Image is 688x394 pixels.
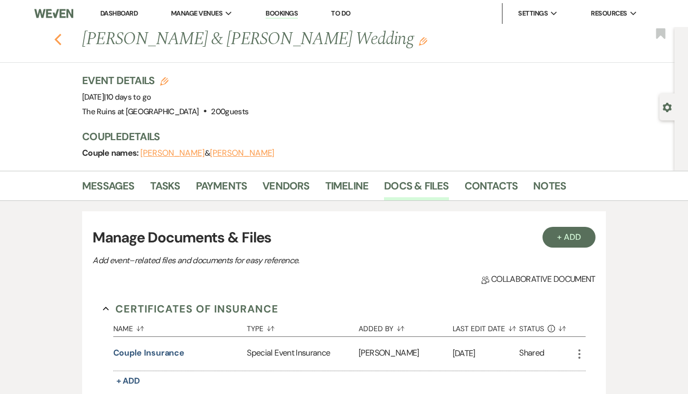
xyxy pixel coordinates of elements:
h3: Manage Documents & Files [92,227,596,249]
button: Added By [359,317,452,336]
span: 200 guests [211,106,248,117]
a: Vendors [262,178,309,200]
button: Couple Insurance [113,347,185,359]
a: Bookings [266,9,298,19]
a: Payments [196,178,247,200]
span: Resources [591,8,627,19]
span: & [140,148,274,158]
a: Dashboard [100,9,138,18]
div: Special Event Insurance [247,337,359,371]
a: Docs & Files [384,178,448,200]
span: 10 days to go [106,92,151,102]
button: Last Edit Date [453,317,520,336]
a: Timeline [325,178,369,200]
img: Weven Logo [34,3,73,24]
button: [PERSON_NAME] [210,149,274,157]
h1: [PERSON_NAME] & [PERSON_NAME] Wedding [82,27,548,52]
button: [PERSON_NAME] [140,149,205,157]
button: Type [247,317,359,336]
span: [DATE] [82,92,151,102]
span: + Add [116,375,140,386]
h3: Couple Details [82,129,664,144]
button: + Add [113,374,143,388]
span: Collaborative document [481,273,596,286]
h3: Event Details [82,73,248,88]
button: Edit [419,36,427,46]
button: Open lead details [663,102,672,112]
span: | [104,92,151,102]
a: To Do [331,9,350,18]
span: Couple names: [82,147,140,158]
div: Shared [519,347,544,361]
span: The Ruins at [GEOGRAPHIC_DATA] [82,106,199,117]
button: Certificates of Insurance [103,301,279,317]
a: Messages [82,178,135,200]
a: Contacts [465,178,518,200]
a: Notes [533,178,566,200]
span: Manage Venues [171,8,222,19]
a: Tasks [150,178,180,200]
p: [DATE] [453,347,520,360]
div: [PERSON_NAME] [359,337,452,371]
button: + Add [543,227,596,248]
p: Add event–related files and documents for easy reference. [92,254,456,267]
span: Status [519,325,544,332]
span: Settings [518,8,548,19]
button: Status [519,317,573,336]
button: Name [113,317,247,336]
